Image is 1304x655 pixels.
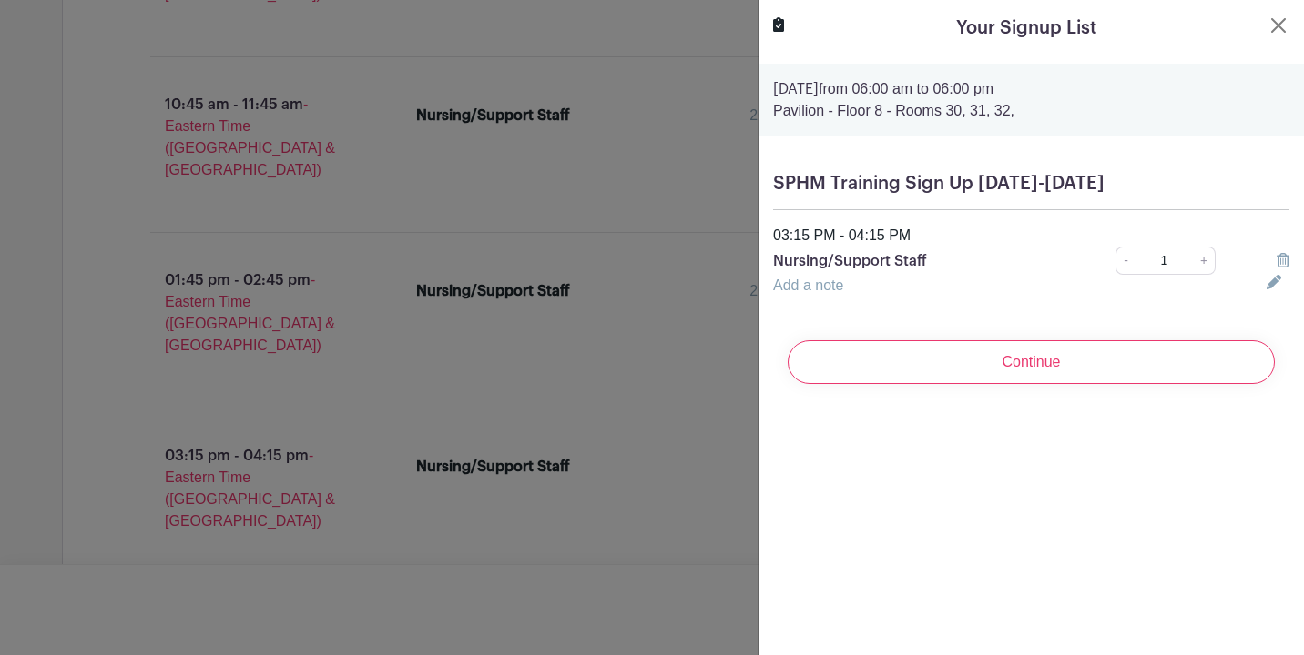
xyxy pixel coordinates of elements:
[773,250,1065,272] p: Nursing/Support Staff
[762,225,1300,247] div: 03:15 PM - 04:15 PM
[773,173,1289,195] h5: SPHM Training Sign Up [DATE]-[DATE]
[1116,247,1136,275] a: -
[773,82,819,96] strong: [DATE]
[1268,15,1289,36] button: Close
[773,100,1289,122] p: Pavilion - Floor 8 - Rooms 30, 31, 32,
[1193,247,1216,275] a: +
[788,340,1275,384] input: Continue
[956,15,1096,42] h5: Your Signup List
[773,78,1289,100] p: from 06:00 am to 06:00 pm
[773,277,843,293] a: Add a note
